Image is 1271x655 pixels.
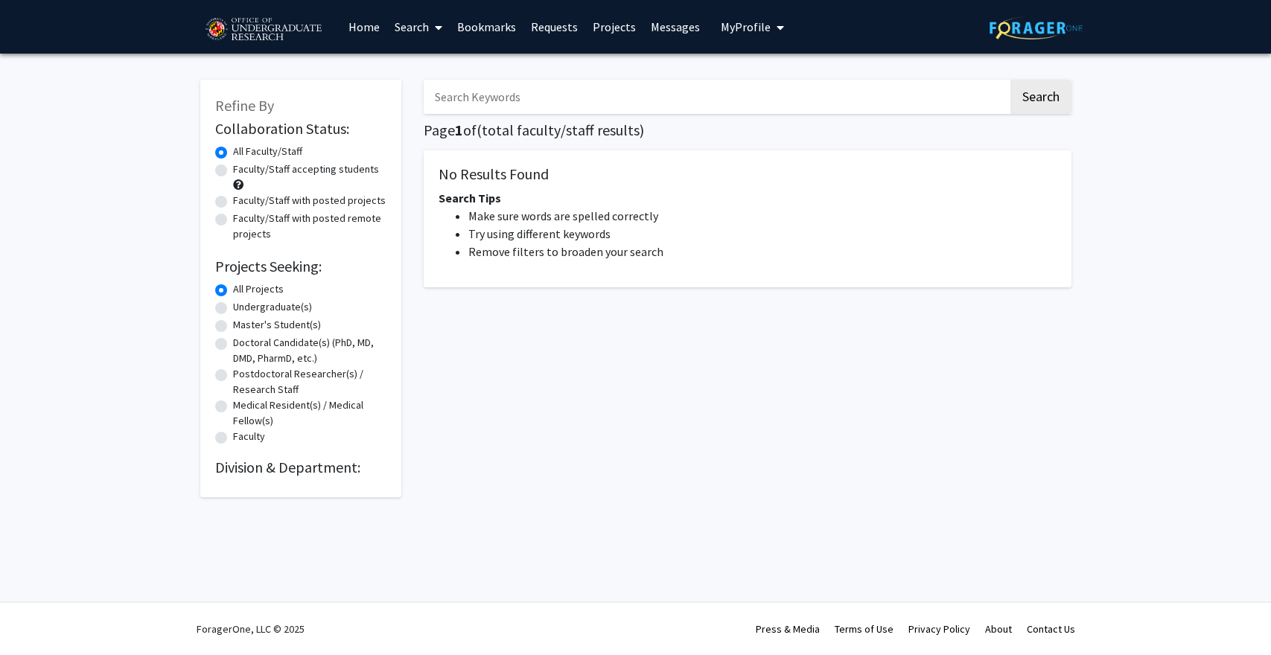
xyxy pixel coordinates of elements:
[523,1,585,53] a: Requests
[424,80,1008,114] input: Search Keywords
[233,144,302,159] label: All Faculty/Staff
[233,335,386,366] label: Doctoral Candidate(s) (PhD, MD, DMD, PharmD, etc.)
[908,622,970,636] a: Privacy Policy
[439,165,1057,183] h5: No Results Found
[215,96,274,115] span: Refine By
[215,120,386,138] h2: Collaboration Status:
[756,622,820,636] a: Press & Media
[200,11,326,48] img: University of Maryland Logo
[197,603,305,655] div: ForagerOne, LLC © 2025
[341,1,387,53] a: Home
[233,366,386,397] label: Postdoctoral Researcher(s) / Research Staff
[387,1,450,53] a: Search
[985,622,1012,636] a: About
[233,162,379,177] label: Faculty/Staff accepting students
[468,207,1057,225] li: Make sure words are spelled correctly
[585,1,643,53] a: Projects
[215,258,386,275] h2: Projects Seeking:
[233,193,386,208] label: Faculty/Staff with posted projects
[233,299,312,315] label: Undergraduate(s)
[990,16,1083,39] img: ForagerOne Logo
[721,19,771,34] span: My Profile
[424,302,1071,336] nav: Page navigation
[233,429,265,444] label: Faculty
[233,211,386,242] label: Faculty/Staff with posted remote projects
[455,121,463,139] span: 1
[233,397,386,429] label: Medical Resident(s) / Medical Fellow(s)
[233,317,321,333] label: Master's Student(s)
[439,191,501,205] span: Search Tips
[215,458,386,476] h2: Division & Department:
[1027,622,1075,636] a: Contact Us
[835,622,893,636] a: Terms of Use
[468,225,1057,243] li: Try using different keywords
[233,281,284,297] label: All Projects
[643,1,707,53] a: Messages
[424,121,1071,139] h1: Page of ( total faculty/staff results)
[450,1,523,53] a: Bookmarks
[1010,80,1071,114] button: Search
[468,243,1057,261] li: Remove filters to broaden your search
